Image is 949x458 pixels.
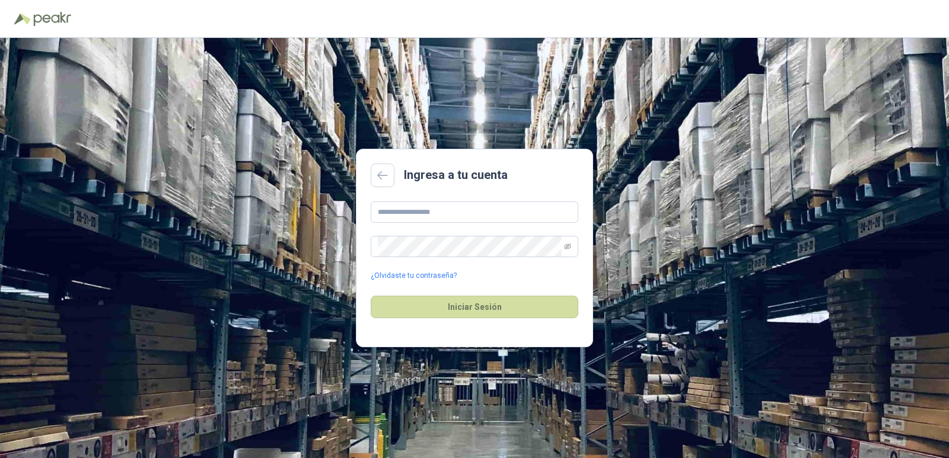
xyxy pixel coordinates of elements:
img: Peakr [33,12,71,26]
button: Iniciar Sesión [371,296,578,318]
h2: Ingresa a tu cuenta [404,166,508,184]
span: eye-invisible [564,243,571,250]
a: ¿Olvidaste tu contraseña? [371,270,457,281]
img: Logo [14,13,31,25]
